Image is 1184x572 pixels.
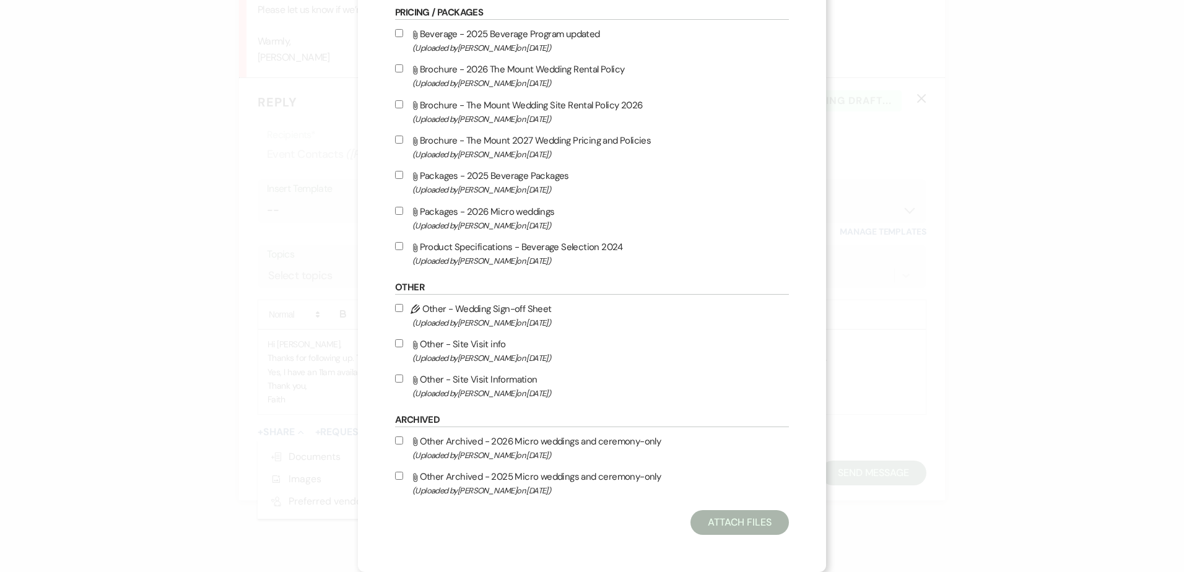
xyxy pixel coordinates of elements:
[395,436,403,444] input: Other Archived - 2026 Micro weddings and ceremony-only(Uploaded by[PERSON_NAME]on [DATE])
[412,351,789,365] span: (Uploaded by [PERSON_NAME] on [DATE] )
[395,242,403,250] input: Product Specifications - Beverage Selection 2024(Uploaded by[PERSON_NAME]on [DATE])
[395,301,789,330] label: Other - Wedding Sign-off Sheet
[395,61,789,90] label: Brochure - 2026 The Mount Wedding Rental Policy
[395,469,789,498] label: Other Archived - 2025 Micro weddings and ceremony-only
[395,336,789,365] label: Other - Site Visit info
[412,147,789,162] span: (Uploaded by [PERSON_NAME] on [DATE] )
[395,136,403,144] input: Brochure - The Mount 2027 Wedding Pricing and Policies(Uploaded by[PERSON_NAME]on [DATE])
[395,281,789,295] h6: Other
[395,132,789,162] label: Brochure - The Mount 2027 Wedding Pricing and Policies
[395,433,789,462] label: Other Archived - 2026 Micro weddings and ceremony-only
[690,510,789,535] button: Attach Files
[395,207,403,215] input: Packages - 2026 Micro weddings(Uploaded by[PERSON_NAME]on [DATE])
[412,483,789,498] span: (Uploaded by [PERSON_NAME] on [DATE] )
[395,414,789,427] h6: Archived
[395,26,789,55] label: Beverage - 2025 Beverage Program updated
[395,472,403,480] input: Other Archived - 2025 Micro weddings and ceremony-only(Uploaded by[PERSON_NAME]on [DATE])
[412,386,789,401] span: (Uploaded by [PERSON_NAME] on [DATE] )
[395,100,403,108] input: Brochure - The Mount Wedding Site Rental Policy 2026(Uploaded by[PERSON_NAME]on [DATE])
[412,448,789,462] span: (Uploaded by [PERSON_NAME] on [DATE] )
[412,219,789,233] span: (Uploaded by [PERSON_NAME] on [DATE] )
[395,97,789,126] label: Brochure - The Mount Wedding Site Rental Policy 2026
[395,204,789,233] label: Packages - 2026 Micro weddings
[395,64,403,72] input: Brochure - 2026 The Mount Wedding Rental Policy(Uploaded by[PERSON_NAME]on [DATE])
[395,171,403,179] input: Packages - 2025 Beverage Packages(Uploaded by[PERSON_NAME]on [DATE])
[412,316,789,330] span: (Uploaded by [PERSON_NAME] on [DATE] )
[395,168,789,197] label: Packages - 2025 Beverage Packages
[395,29,403,37] input: Beverage - 2025 Beverage Program updated(Uploaded by[PERSON_NAME]on [DATE])
[412,76,789,90] span: (Uploaded by [PERSON_NAME] on [DATE] )
[395,6,789,20] h6: Pricing / Packages
[395,304,403,312] input: Other - Wedding Sign-off Sheet(Uploaded by[PERSON_NAME]on [DATE])
[395,371,789,401] label: Other - Site Visit Information
[412,41,789,55] span: (Uploaded by [PERSON_NAME] on [DATE] )
[395,239,789,268] label: Product Specifications - Beverage Selection 2024
[412,112,789,126] span: (Uploaded by [PERSON_NAME] on [DATE] )
[395,339,403,347] input: Other - Site Visit info(Uploaded by[PERSON_NAME]on [DATE])
[412,183,789,197] span: (Uploaded by [PERSON_NAME] on [DATE] )
[395,375,403,383] input: Other - Site Visit Information(Uploaded by[PERSON_NAME]on [DATE])
[412,254,789,268] span: (Uploaded by [PERSON_NAME] on [DATE] )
